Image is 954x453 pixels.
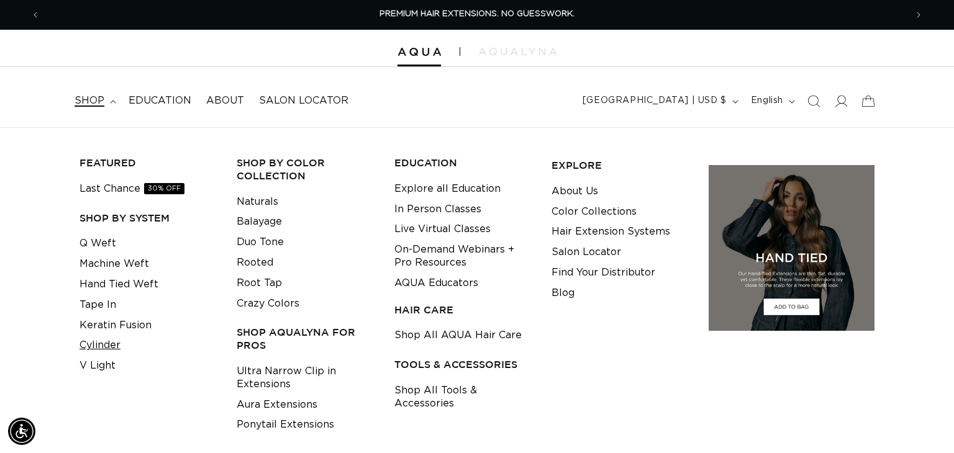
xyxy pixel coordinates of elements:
[79,156,217,169] h3: FEATURED
[394,156,532,169] h3: EDUCATION
[552,283,575,303] a: Blog
[394,303,532,316] h3: HAIR CARE
[79,212,217,225] h3: SHOP BY SYSTEM
[751,94,783,107] span: English
[206,94,244,107] span: About
[144,183,184,194] span: 30% OFF
[237,212,282,232] a: Balayage
[237,273,282,294] a: Root Tap
[905,3,932,27] button: Next announcement
[552,159,689,172] h3: EXPLORE
[394,358,532,371] h3: TOOLS & ACCESSORIES
[394,199,481,220] a: In Person Classes
[237,361,375,395] a: Ultra Narrow Clip in Extensions
[552,202,637,222] a: Color Collections
[8,418,35,445] div: Accessibility Menu
[129,94,191,107] span: Education
[743,89,800,113] button: English
[79,254,149,274] a: Machine Weft
[199,87,252,115] a: About
[237,294,299,314] a: Crazy Colors
[479,48,556,55] img: aqualyna.com
[252,87,356,115] a: Salon Locator
[79,335,120,356] a: Cylinder
[237,253,273,273] a: Rooted
[552,242,621,262] a: Salon Locator
[79,233,116,254] a: Q Weft
[75,94,104,107] span: shop
[379,10,575,18] span: PREMIUM HAIR EXTENSIONS. NO GUESSWORK.
[552,222,670,242] a: Hair Extension Systems
[237,232,284,253] a: Duo Tone
[397,48,441,56] img: Aqua Hair Extensions
[79,315,152,336] a: Keratin Fusion
[394,325,522,346] a: Shop All AQUA Hair Care
[237,395,317,415] a: Aura Extensions
[583,94,727,107] span: [GEOGRAPHIC_DATA] | USD $
[79,356,116,376] a: V Light
[394,380,532,414] a: Shop All Tools & Accessories
[394,179,501,199] a: Explore all Education
[79,179,184,199] a: Last Chance30% OFF
[394,240,532,273] a: On-Demand Webinars + Pro Resources
[394,273,478,294] a: AQUA Educators
[22,3,49,27] button: Previous announcement
[121,87,199,115] a: Education
[79,295,116,315] a: Tape In
[67,87,121,115] summary: shop
[259,94,348,107] span: Salon Locator
[237,415,334,435] a: Ponytail Extensions
[394,219,491,240] a: Live Virtual Classes
[575,89,743,113] button: [GEOGRAPHIC_DATA] | USD $
[237,192,278,212] a: Naturals
[79,274,158,295] a: Hand Tied Weft
[552,262,655,283] a: Find Your Distributor
[552,181,598,202] a: About Us
[237,326,375,352] h3: Shop AquaLyna for Pros
[237,156,375,182] h3: Shop by Color Collection
[800,87,827,115] summary: Search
